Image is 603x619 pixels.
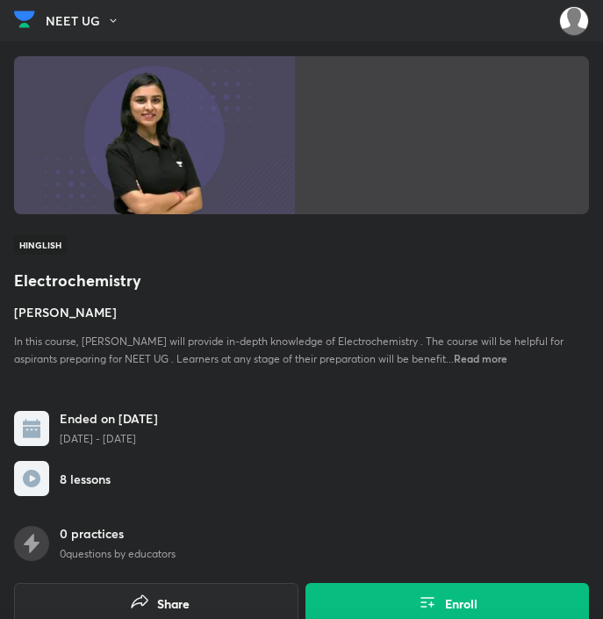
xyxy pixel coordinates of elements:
p: [DATE] - [DATE] [60,431,158,447]
img: Amisha Rani [559,6,589,36]
img: Thumbnail [14,56,295,214]
h6: Ended on [DATE] [60,409,158,428]
h1: Electrochemistry [14,269,589,292]
h6: 0 practices [60,524,176,543]
span: Hinglish [14,235,67,255]
span: In this course, [PERSON_NAME] will provide in-depth knowledge of Electrochemistry . The course wi... [14,335,564,365]
button: NEET UG [46,8,130,34]
span: Read more [454,351,507,365]
h6: 8 lessons [60,470,111,488]
p: 0 questions by educators [60,546,176,562]
h4: [PERSON_NAME] [14,303,589,321]
a: Company Logo [14,6,35,37]
img: Company Logo [14,6,35,32]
